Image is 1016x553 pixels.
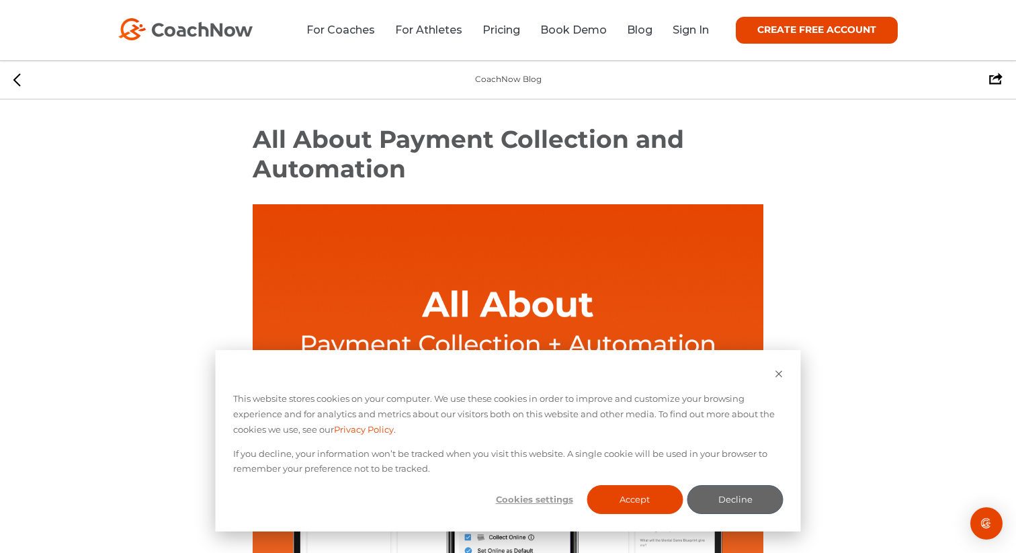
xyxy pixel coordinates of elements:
a: Pricing [482,24,520,36]
a: CREATE FREE ACCOUNT [736,17,898,44]
div: Open Intercom Messenger [970,507,1003,540]
button: Cookies settings [486,485,583,514]
button: Decline [687,485,784,514]
img: CoachNow Logo [118,18,253,40]
p: If you decline, your information won’t be tracked when you visit this website. A single cookie wi... [233,446,784,477]
div: CoachNow Blog [475,73,542,86]
a: Book Demo [540,24,607,36]
button: Dismiss cookie banner [775,368,784,383]
a: For Coaches [306,24,375,36]
p: This website stores cookies on your computer. We use these cookies in order to improve and custom... [233,391,784,437]
button: Accept [587,485,683,514]
a: Blog [627,24,652,36]
a: For Athletes [395,24,462,36]
a: Privacy Policy [334,422,394,437]
span: All About Payment Collection and Automation [253,124,684,183]
div: Cookie banner [216,350,801,531]
a: Sign In [673,24,709,36]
